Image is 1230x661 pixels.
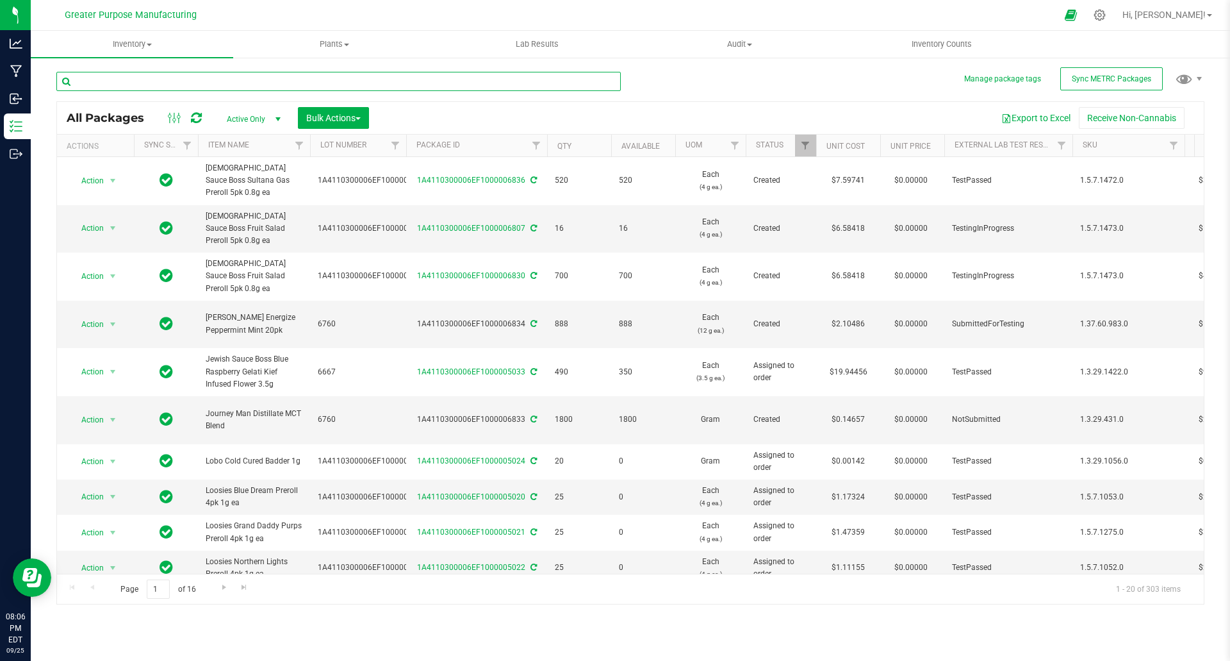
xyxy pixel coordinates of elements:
[683,485,738,509] span: Each
[555,455,603,467] span: 20
[160,171,173,189] span: In Sync
[683,216,738,240] span: Each
[417,492,525,501] a: 1A4110300006EF1000005020
[826,142,865,151] a: Unit Cost
[160,267,173,285] span: In Sync
[385,135,406,156] a: Filter
[233,31,436,58] a: Plants
[160,523,173,541] span: In Sync
[1192,452,1225,471] span: $0.03
[10,120,22,133] inline-svg: Inventory
[619,222,668,235] span: 16
[683,169,738,193] span: Each
[555,174,603,187] span: 520
[31,31,233,58] a: Inventory
[318,366,398,378] span: 6667
[529,456,537,465] span: Sync from Compliance System
[10,65,22,78] inline-svg: Manufacturing
[1192,523,1229,542] span: $36.84
[529,563,537,572] span: Sync from Compliance System
[683,533,738,545] p: (4 g ea.)
[1092,9,1108,21] div: Manage settings
[1080,174,1177,187] span: 1.5.7.1472.0
[1080,562,1177,574] span: 1.5.7.1052.0
[526,135,547,156] a: Filter
[888,488,934,506] span: $0.00000
[10,37,22,50] inline-svg: Analytics
[557,142,571,151] a: Qty
[160,219,173,237] span: In Sync
[888,171,934,190] span: $0.00000
[206,162,302,199] span: [DEMOGRAPHIC_DATA] Sauce Boss Sultana Gas Preroll 5pk 0.8g ea
[318,491,426,503] span: 1A4110300006EF1000002456
[1072,74,1151,83] span: Sync METRC Packages
[683,312,738,336] span: Each
[619,526,668,539] span: 0
[105,363,121,381] span: select
[683,414,738,426] span: Gram
[67,142,129,151] div: Actions
[816,205,880,253] td: $6.58418
[795,135,816,156] a: Filter
[894,38,989,50] span: Inventory Counts
[318,414,398,426] span: 6760
[235,580,254,597] a: Go to the last page
[816,515,880,550] td: $1.47359
[70,219,104,237] span: Action
[683,360,738,384] span: Each
[890,142,931,151] a: Unit Price
[952,562,1065,574] span: TestPassed
[888,363,934,381] span: $0.00000
[416,140,460,149] a: Package ID
[888,558,934,577] span: $0.00000
[955,140,1055,149] a: External Lab Test Result
[234,38,435,50] span: Plants
[6,611,25,646] p: 08:06 PM EDT
[1051,135,1072,156] a: Filter
[70,488,104,506] span: Action
[952,222,1065,235] span: TestingInProgress
[756,140,783,149] a: Status
[1192,488,1229,506] span: $29.33
[888,410,934,429] span: $0.00000
[306,113,361,123] span: Bulk Actions
[1080,526,1177,539] span: 1.5.7.1275.0
[318,270,426,282] span: 1A4110300006EF1000006504
[555,414,603,426] span: 1800
[952,174,1065,187] span: TestPassed
[753,485,808,509] span: Assigned to order
[70,411,104,429] span: Action
[160,452,173,470] span: In Sync
[70,453,104,471] span: Action
[147,580,170,599] input: 1
[753,270,808,282] span: Created
[498,38,576,50] span: Lab Results
[208,140,249,149] a: Item Name
[952,366,1065,378] span: TestPassed
[318,562,426,574] span: 1A4110300006EF1000006503
[318,455,426,467] span: 1A4110300006EF1000001823
[206,485,302,509] span: Loosies Blue Dream Preroll 4pk 1g ea
[417,528,525,537] a: 1A4110300006EF1000005021
[1060,67,1163,90] button: Sync METRC Packages
[31,38,233,50] span: Inventory
[436,31,638,58] a: Lab Results
[318,222,426,235] span: 1A4110300006EF1000006504
[417,563,525,572] a: 1A4110300006EF1000005022
[753,414,808,426] span: Created
[529,415,537,424] span: Sync from Compliance System
[888,315,934,333] span: $0.00000
[529,319,537,328] span: Sync from Compliance System
[10,147,22,160] inline-svg: Outbound
[555,526,603,539] span: 25
[683,324,738,337] p: (12 g ea.)
[952,318,1065,330] span: SubmittedForTesting
[417,456,525,465] a: 1A4110300006EF1000005024
[529,271,537,280] span: Sync from Compliance System
[206,556,302,580] span: Loosies Northern Lights Preroll 4pk 1g ea
[753,520,808,544] span: Assigned to order
[105,267,121,285] span: select
[6,646,25,655] p: 09/25
[753,449,808,474] span: Assigned to order
[619,174,668,187] span: 520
